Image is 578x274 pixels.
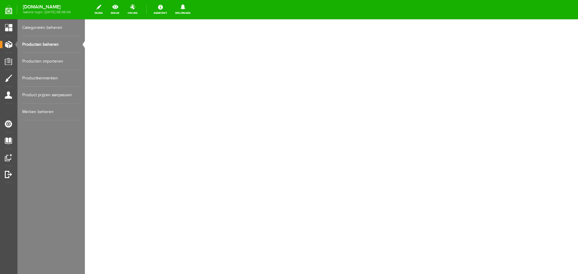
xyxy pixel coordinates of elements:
[23,5,71,9] strong: [DOMAIN_NAME]
[107,3,123,16] a: bekijk
[124,3,141,16] a: online
[22,53,80,70] a: Producten importeren
[22,70,80,87] a: Productkenmerken
[22,19,80,36] a: Categorieën beheren
[22,36,80,53] a: Producten beheren
[91,3,106,16] a: wijzig
[22,103,80,120] a: Merken beheren
[23,11,71,14] span: laatste login: [DATE] 08:06:04
[22,87,80,103] a: Product prijzen aanpassen
[150,3,171,16] a: Assistent
[172,3,194,16] a: Meldingen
